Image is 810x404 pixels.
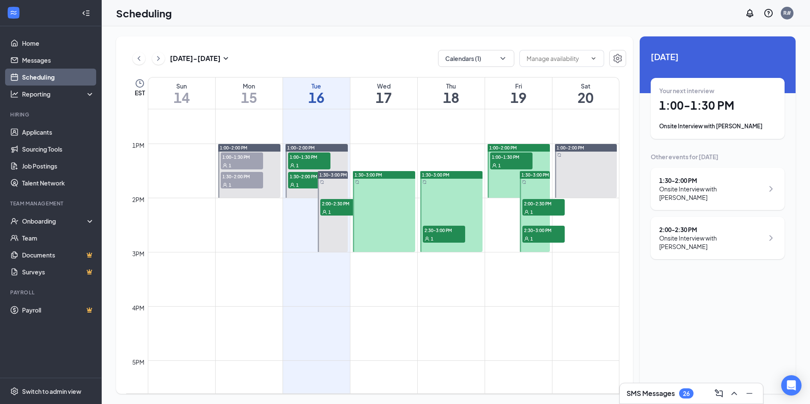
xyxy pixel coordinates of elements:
span: 1:00-2:00 PM [287,145,315,151]
a: Sourcing Tools [22,141,94,158]
a: September 16, 2025 [283,77,350,109]
span: 1:30-3:00 PM [422,172,449,178]
div: Onboarding [22,217,87,225]
svg: Sync [422,180,427,184]
a: September 17, 2025 [350,77,417,109]
span: 1 [498,163,501,169]
h1: 14 [148,90,215,105]
span: 1 [229,182,231,188]
span: EST [135,89,145,97]
a: Talent Network [22,174,94,191]
span: 1 [530,236,533,242]
svg: Collapse [82,9,90,17]
svg: Sync [557,153,561,157]
svg: Settings [613,53,623,64]
span: 2:00-2:30 PM [522,199,565,208]
div: Your next interview [659,86,776,95]
h1: 19 [485,90,552,105]
svg: User [524,236,529,241]
svg: SmallChevronDown [221,53,231,64]
a: Messages [22,52,94,69]
a: Team [22,230,94,246]
svg: User [290,163,295,168]
span: 1:00-1:30 PM [490,152,533,161]
a: September 14, 2025 [148,77,215,109]
h3: SMS Messages [627,389,675,398]
a: Job Postings [22,158,94,174]
svg: Sync [522,180,526,184]
h1: 20 [552,90,619,105]
div: Onsite Interview with [PERSON_NAME] [659,122,776,130]
span: 1:00-1:30 PM [288,152,330,161]
h1: 16 [283,90,350,105]
div: Switch to admin view [22,387,81,396]
span: 1:30-3:00 PM [522,172,549,178]
button: ChevronUp [727,387,741,400]
div: Open Intercom Messenger [781,375,802,396]
div: 26 [683,390,690,397]
span: 1:30-3:00 PM [355,172,382,178]
svg: Clock [135,78,145,89]
h1: 17 [350,90,417,105]
div: Tue [283,82,350,90]
svg: ComposeMessage [714,388,724,398]
svg: ChevronRight [766,184,776,194]
svg: Analysis [10,90,19,98]
div: Payroll [10,289,93,296]
a: September 19, 2025 [485,77,552,109]
div: Other events for [DATE] [651,152,785,161]
span: 2:30-3:00 PM [522,226,565,234]
h1: Scheduling [116,6,172,20]
h1: 15 [216,90,283,105]
h1: 1:00 - 1:30 PM [659,98,776,113]
span: 2:30-3:00 PM [423,226,465,234]
span: 1:00-2:00 PM [557,145,584,151]
svg: ChevronDown [499,54,507,63]
button: Minimize [743,387,756,400]
svg: UserCheck [10,217,19,225]
span: 1:00-1:30 PM [221,152,263,161]
button: Settings [609,50,626,67]
svg: User [322,210,327,215]
svg: User [524,210,529,215]
span: 1 [431,236,433,242]
a: September 20, 2025 [552,77,619,109]
svg: QuestionInfo [763,8,774,18]
span: 1 [229,163,231,169]
a: PayrollCrown [22,302,94,318]
h3: [DATE] - [DATE] [170,54,221,63]
svg: ChevronUp [729,388,739,398]
svg: WorkstreamLogo [9,8,18,17]
span: 1:00-2:00 PM [489,145,517,151]
input: Manage availability [527,54,587,63]
span: 1:30-3:00 PM [319,172,347,178]
div: Onsite Interview with [PERSON_NAME] [659,234,764,251]
svg: ChevronRight [766,233,776,243]
div: R# [783,9,791,17]
div: 2pm [130,195,146,204]
button: Calendars (1)ChevronDown [438,50,514,67]
svg: ChevronRight [154,53,163,64]
svg: ChevronLeft [135,53,143,64]
div: Wed [350,82,417,90]
span: 1 [296,182,299,188]
span: 1:00-2:00 PM [220,145,247,151]
div: 5pm [130,357,146,367]
span: 1:30-2:00 PM [288,172,330,180]
a: DocumentsCrown [22,246,94,263]
span: 1 [296,163,299,169]
div: 3pm [130,249,146,258]
div: Sun [148,82,215,90]
div: Fri [485,82,552,90]
svg: User [222,183,227,188]
svg: Sync [320,180,324,184]
h1: 18 [418,90,485,105]
div: Onsite Interview with [PERSON_NAME] [659,185,764,202]
svg: User [290,183,295,188]
a: Home [22,35,94,52]
svg: Settings [10,387,19,396]
span: 1 [328,209,331,215]
a: September 18, 2025 [418,77,485,109]
div: 1pm [130,141,146,150]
